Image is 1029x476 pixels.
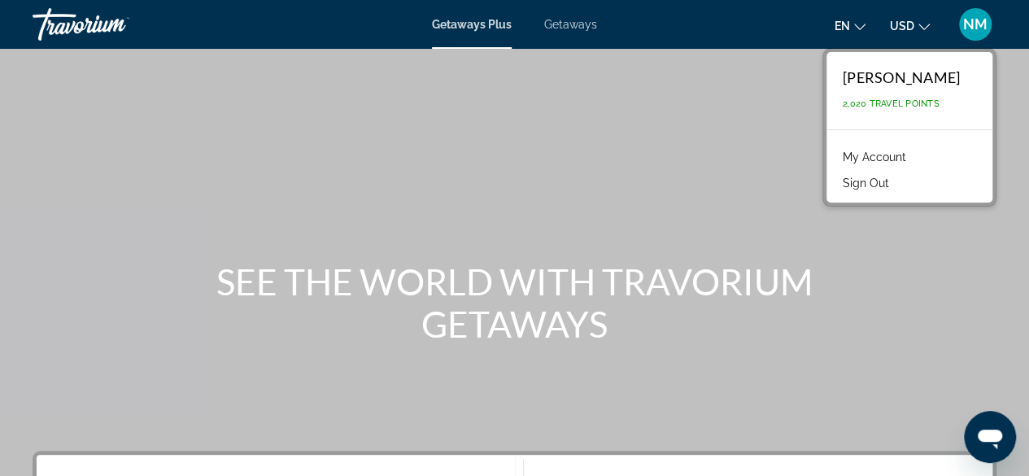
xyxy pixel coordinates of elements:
a: Getaways Plus [432,18,512,31]
a: Travorium [33,3,195,46]
button: Change currency [890,14,930,37]
span: NM [963,16,988,33]
span: USD [890,20,914,33]
button: Change language [835,14,865,37]
div: [PERSON_NAME] [843,68,960,86]
iframe: Button to launch messaging window [964,411,1016,463]
span: en [835,20,850,33]
a: My Account [835,146,914,168]
button: Sign Out [835,172,897,194]
h1: SEE THE WORLD WITH TRAVORIUM GETAWAYS [210,260,820,345]
button: User Menu [954,7,996,41]
a: Getaways [544,18,597,31]
span: 2,020 Travel Points [843,98,940,109]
